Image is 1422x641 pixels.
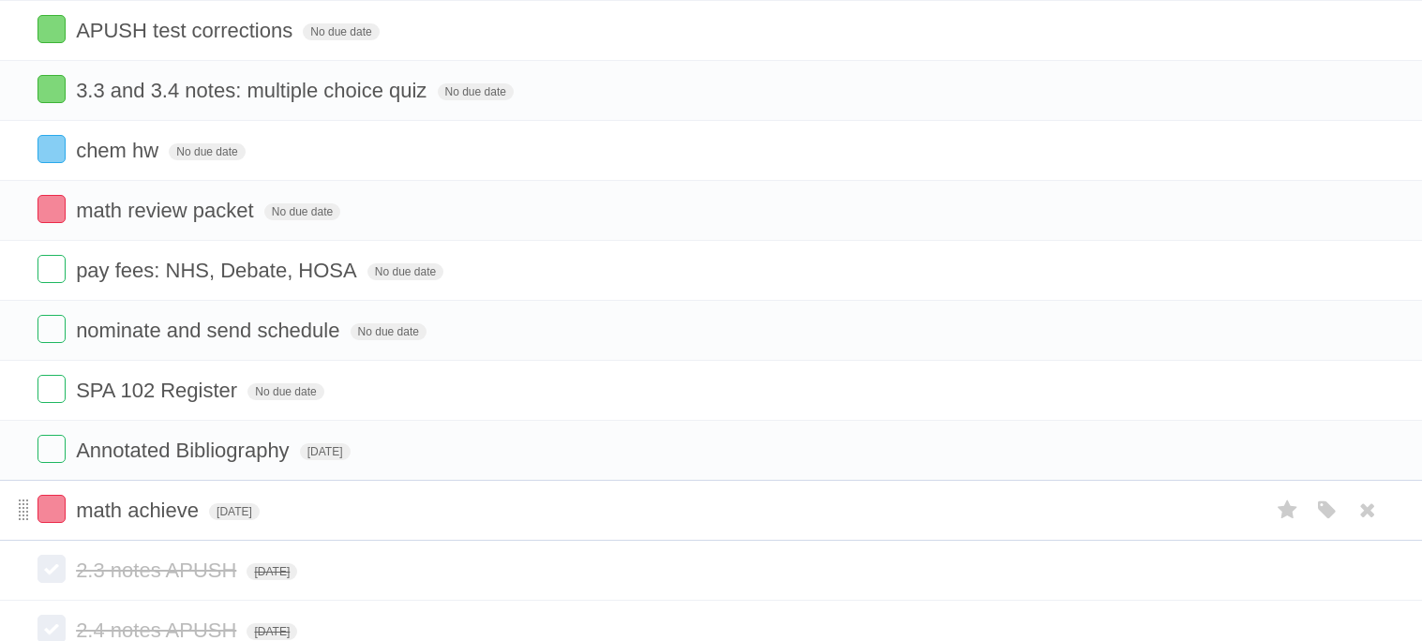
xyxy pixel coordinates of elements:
[351,323,427,340] span: No due date
[37,435,66,463] label: Done
[367,263,443,280] span: No due date
[76,199,259,222] span: math review packet
[37,555,66,583] label: Done
[303,23,379,40] span: No due date
[300,443,351,460] span: [DATE]
[37,375,66,403] label: Done
[76,19,297,42] span: APUSH test corrections
[209,503,260,520] span: [DATE]
[247,563,297,580] span: [DATE]
[264,203,340,220] span: No due date
[169,143,245,160] span: No due date
[37,255,66,283] label: Done
[76,379,242,402] span: SPA 102 Register
[37,495,66,523] label: Done
[247,383,323,400] span: No due date
[76,79,431,102] span: 3.3 and 3.4 notes: multiple choice quiz
[76,319,344,342] span: nominate and send schedule
[37,15,66,43] label: Done
[76,499,203,522] span: math achieve
[1270,495,1306,526] label: Star task
[76,439,294,462] span: Annotated Bibliography
[37,135,66,163] label: Done
[76,139,163,162] span: chem hw
[76,259,362,282] span: pay fees: NHS, Debate, HOSA
[438,83,514,100] span: No due date
[247,623,297,640] span: [DATE]
[37,195,66,223] label: Done
[37,315,66,343] label: Done
[76,559,241,582] span: 2.3 notes APUSH
[37,75,66,103] label: Done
